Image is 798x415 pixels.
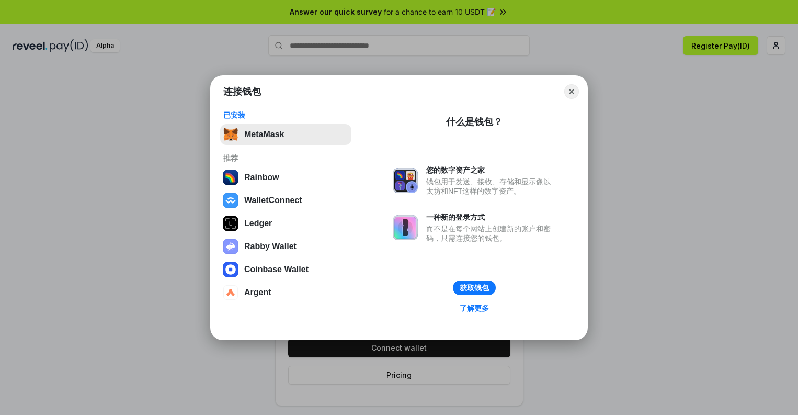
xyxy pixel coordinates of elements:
div: 一种新的登录方式 [426,212,556,222]
button: Coinbase Wallet [220,259,351,280]
img: svg+xml,%3Csvg%20xmlns%3D%22http%3A%2F%2Fwww.w3.org%2F2000%2Fsvg%22%20fill%3D%22none%22%20viewBox... [393,168,418,193]
div: 了解更多 [460,304,489,313]
img: svg+xml,%3Csvg%20xmlns%3D%22http%3A%2F%2Fwww.w3.org%2F2000%2Fsvg%22%20fill%3D%22none%22%20viewBox... [223,239,238,254]
img: svg+xml,%3Csvg%20width%3D%2228%22%20height%3D%2228%22%20viewBox%3D%220%200%2028%2028%22%20fill%3D... [223,262,238,277]
div: 已安装 [223,110,348,120]
div: WalletConnect [244,196,302,205]
button: Argent [220,282,351,303]
img: svg+xml,%3Csvg%20fill%3D%22none%22%20height%3D%2233%22%20viewBox%3D%220%200%2035%2033%22%20width%... [223,127,238,142]
img: svg+xml,%3Csvg%20width%3D%2228%22%20height%3D%2228%22%20viewBox%3D%220%200%2028%2028%22%20fill%3D... [223,285,238,300]
div: Ledger [244,219,272,228]
div: Coinbase Wallet [244,265,309,274]
img: svg+xml,%3Csvg%20width%3D%2228%22%20height%3D%2228%22%20viewBox%3D%220%200%2028%2028%22%20fill%3D... [223,193,238,208]
button: Rainbow [220,167,351,188]
div: MetaMask [244,130,284,139]
div: 您的数字资产之家 [426,165,556,175]
button: 获取钱包 [453,281,496,295]
button: WalletConnect [220,190,351,211]
h1: 连接钱包 [223,85,261,98]
div: Rainbow [244,173,279,182]
div: Argent [244,288,271,297]
div: 获取钱包 [460,283,489,293]
div: 什么是钱包？ [446,116,503,128]
div: 推荐 [223,153,348,163]
button: Close [564,84,579,99]
div: Rabby Wallet [244,242,297,251]
div: 而不是在每个网站上创建新的账户和密码，只需连接您的钱包。 [426,224,556,243]
img: svg+xml,%3Csvg%20xmlns%3D%22http%3A%2F%2Fwww.w3.org%2F2000%2Fsvg%22%20width%3D%2228%22%20height%3... [223,216,238,231]
div: 钱包用于发送、接收、存储和显示像以太坊和NFT这样的数字资产。 [426,177,556,196]
img: svg+xml,%3Csvg%20xmlns%3D%22http%3A%2F%2Fwww.w3.org%2F2000%2Fsvg%22%20fill%3D%22none%22%20viewBox... [393,215,418,240]
a: 了解更多 [453,301,495,315]
button: Rabby Wallet [220,236,351,257]
button: Ledger [220,213,351,234]
img: svg+xml,%3Csvg%20width%3D%22120%22%20height%3D%22120%22%20viewBox%3D%220%200%20120%20120%22%20fil... [223,170,238,185]
button: MetaMask [220,124,351,145]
